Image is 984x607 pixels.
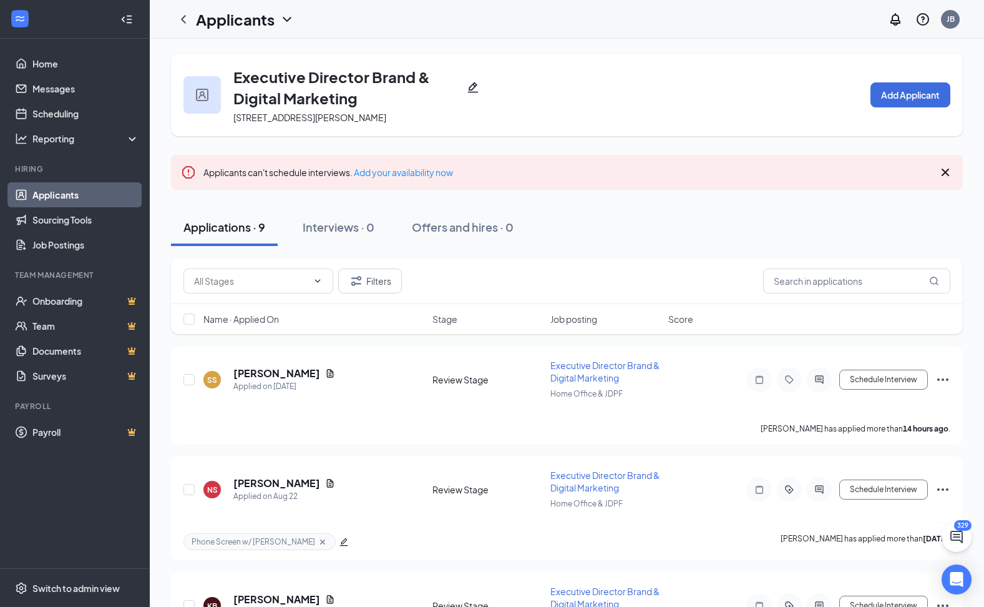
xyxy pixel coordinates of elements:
[325,368,335,378] svg: Document
[550,470,660,493] span: Executive Director Brand & Digital Marketing
[32,420,139,445] a: PayrollCrown
[325,478,335,488] svg: Document
[349,274,364,289] svg: Filter
[15,270,137,280] div: Team Management
[812,375,827,385] svg: ActiveChat
[207,485,218,495] div: NS
[339,538,348,546] span: edit
[915,12,930,27] svg: QuestionInfo
[839,480,928,500] button: Schedule Interview
[432,483,543,496] div: Review Stage
[763,269,950,294] input: Search in applications
[432,373,543,386] div: Review Stage
[313,276,323,286] svg: ChevronDown
[839,370,928,390] button: Schedule Interview
[32,289,139,313] a: OnboardingCrown
[32,582,120,595] div: Switch to admin view
[15,401,137,412] div: Payroll
[318,537,328,547] svg: Cross
[183,219,265,235] div: Applications · 9
[15,164,137,174] div: Hiring
[338,269,402,294] button: Filter Filters
[781,533,950,550] p: [PERSON_NAME] has applied more than .
[233,476,320,490] h5: [PERSON_NAME]
[668,313,693,325] span: Score
[303,219,374,235] div: Interviews · 0
[782,485,797,495] svg: ActiveTag
[32,363,139,388] a: SurveysCrown
[32,51,139,76] a: Home
[942,565,972,595] div: Open Intercom Messenger
[194,274,308,288] input: All Stages
[32,338,139,363] a: DocumentsCrown
[761,423,950,434] p: [PERSON_NAME] has applied more than .
[233,367,320,380] h5: [PERSON_NAME]
[467,81,479,94] svg: Pencil
[196,9,275,30] h1: Applicants
[929,276,939,286] svg: MagnifyingGlass
[233,490,335,503] div: Applied on Aug 22
[550,389,623,398] span: Home Office & JDPF
[196,89,208,101] img: user icon
[935,482,950,497] svg: Ellipses
[233,66,462,109] h3: Executive Director Brand & Digital Marketing
[32,76,139,101] a: Messages
[203,313,279,325] span: Name · Applied On
[14,12,26,25] svg: WorkstreamLogo
[176,12,191,27] svg: ChevronLeft
[870,82,950,107] button: Add Applicant
[32,101,139,126] a: Scheduling
[32,313,139,338] a: TeamCrown
[432,313,457,325] span: Stage
[812,485,827,495] svg: ActiveChat
[923,534,948,543] b: [DATE]
[32,232,139,257] a: Job Postings
[888,12,903,27] svg: Notifications
[325,595,335,605] svg: Document
[942,522,972,552] button: ChatActive
[120,13,133,26] svg: Collapse
[354,167,453,178] a: Add your availability now
[233,593,320,606] h5: [PERSON_NAME]
[280,12,295,27] svg: ChevronDown
[233,112,386,123] span: [STREET_ADDRESS][PERSON_NAME]
[192,536,315,547] span: Phone Screen w/ [PERSON_NAME]
[550,313,597,325] span: Job posting
[947,14,955,24] div: JB
[412,219,514,235] div: Offers and hires · 0
[550,360,660,383] span: Executive Director Brand & Digital Marketing
[752,485,767,495] svg: Note
[15,132,27,145] svg: Analysis
[782,375,797,385] svg: Tag
[181,165,196,180] svg: Error
[550,499,623,508] span: Home Office & JDPF
[233,380,335,393] div: Applied on [DATE]
[954,520,972,531] div: 329
[903,424,948,433] b: 14 hours ago
[15,582,27,595] svg: Settings
[203,167,453,178] span: Applicants can't schedule interviews.
[32,207,139,232] a: Sourcing Tools
[207,375,217,385] div: SS
[935,372,950,387] svg: Ellipses
[32,182,139,207] a: Applicants
[938,165,953,180] svg: Cross
[32,132,140,145] div: Reporting
[752,375,767,385] svg: Note
[949,530,964,545] svg: ChatActive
